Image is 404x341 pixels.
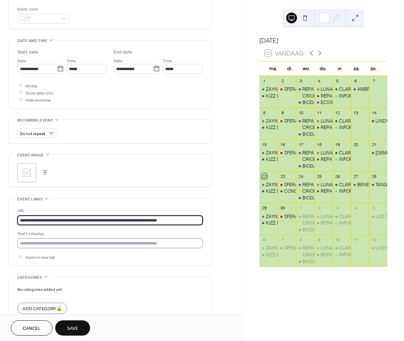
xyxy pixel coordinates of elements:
div: SFERA en gezelschap [284,182,328,188]
div: SFERA en gezelschap [278,118,296,124]
div: 30 [280,205,285,211]
span: Event links [17,196,43,203]
div: [DATE] [259,36,387,45]
span: Show date only [25,89,53,97]
div: ZAYNA [259,150,278,156]
div: REPAIR CAFÉ TEXTIEL in het Afvalpaleis [314,220,333,226]
div: KIZZ MeetUp [259,188,278,194]
div: BIODANZA MET [PERSON_NAME] [302,195,373,201]
div: 19 [335,142,340,147]
div: 21 [371,142,377,147]
div: zo. [365,62,382,76]
div: REPAIR CAFÉ ELEKTRONICA in het Afvalpaleis [296,245,314,251]
div: AMBROSIA ECSTATIC RAVE & CACAO CEREMONY [351,86,369,92]
span: All day [25,82,37,89]
div: REPAIR CAFÉ ELEKTRONICA in het Afvalpaleis [302,182,399,188]
div: BIODANZA MET [PERSON_NAME] [302,258,373,264]
div: 3 [298,78,304,84]
div: CRIOLA [302,156,319,162]
div: LOS CLASSICOS [369,213,387,219]
div: Text to display [17,230,201,237]
div: CLARA [333,245,351,251]
div: SFERA en gezelschap [278,86,296,92]
span: Recurring event [17,117,53,124]
div: CLARA [333,150,351,156]
div: 10 [335,237,340,243]
span: Event image [17,152,44,159]
div: KIZZ MeetUp [266,156,293,162]
div: LUNA [314,213,333,219]
div: LUNA [321,182,333,188]
div: CLARA [339,118,354,124]
div: INFOPUNT DUURZAAMHEID [339,252,399,258]
div: CRIOLA [302,220,319,226]
div: Event color [17,6,68,13]
div: 5 [371,205,377,211]
span: Time [66,57,76,64]
div: REPAIR CAFÉ TEXTIEL in het Afvalpaleis [314,252,333,258]
span: Categories [17,274,42,281]
div: REPAIR CAFÉ TEXTIEL in het Afvalpaleis [321,124,403,130]
div: di. [281,62,298,76]
div: 7 [280,237,285,243]
div: BIODANZA MET LYAN [296,163,314,169]
div: ZAYNA [266,118,281,124]
div: ma. [265,62,281,76]
div: KIZZ MeetUp [259,93,278,99]
div: BIODANZA MET LYAN [296,227,314,233]
span: Do not repeat [20,130,45,137]
div: INFOPUNT DUURZAAMHEID [333,220,351,226]
div: SFERA en gezelschap [284,150,328,156]
div: BIODANZA MET LYAN [296,195,314,201]
div: REPAIR CAFÉ ELEKTRONICA in het Afvalpaleis [296,150,314,156]
div: 22 [261,173,267,179]
div: 1 [298,205,304,211]
div: LINDY HOP [369,245,387,251]
div: LUNA [321,213,333,219]
div: INFOPUNT DUURZAAMHEID [333,188,351,194]
div: INFOPUNT DUURZAAMHEID [339,124,399,130]
div: LUNA [314,245,333,251]
div: SFERA en gezelschap [278,213,296,219]
div: TANGOSALON [369,182,387,188]
div: KIZZ MeetUp [259,220,278,226]
div: 9 [316,237,322,243]
div: LUNA [321,245,333,251]
div: 11 [316,110,322,115]
div: CLARA [339,213,354,219]
div: 18 [316,142,322,147]
div: CRIOLA [302,252,319,258]
div: 6 [261,237,267,243]
span: Open in new tab [25,254,55,261]
div: 2 [280,78,285,84]
div: CLARA [333,213,351,219]
div: 1 [261,78,267,84]
div: 7 [371,78,377,84]
div: 4 [316,78,322,84]
div: REPAIR CAFÉ TEXTIEL in het Afvalpaleis [314,93,333,99]
div: ECSTATIC DANCE AMSTERDAM [314,99,333,105]
div: INFOPUNT DUURZAAMHEID [333,252,351,258]
div: REPAIR CAFÉ ELEKTRONICA in het Afvalpaleis [302,213,399,219]
div: CRIOLA [296,252,314,258]
div: ZAYNA [259,245,278,251]
div: ZAYNA [259,86,278,92]
div: 23 [280,173,285,179]
div: INFOPUNT DUURZAAMHEID [333,156,351,162]
div: za. [348,62,365,76]
div: CLARA [339,150,354,156]
div: URL [17,207,201,214]
div: BIODANZA MET [PERSON_NAME] [302,99,373,105]
div: 8 [261,110,267,115]
div: INFOPUNT DUURZAAMHEID [333,93,351,99]
div: LUNA [314,86,333,92]
div: 2 [316,205,322,211]
div: CRIOLA [302,188,319,194]
div: 16 [280,142,285,147]
div: LUNA [321,86,333,92]
div: CRIOLA [302,124,319,130]
a: Cancel [11,320,52,336]
div: CHINESE FEMINIST STANDUP SHOW [369,150,387,156]
div: REPAIR CAFÉ ELEKTRONICA in het Afvalpaleis [296,86,314,92]
div: CONCRETE JUNGLE [284,188,327,194]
